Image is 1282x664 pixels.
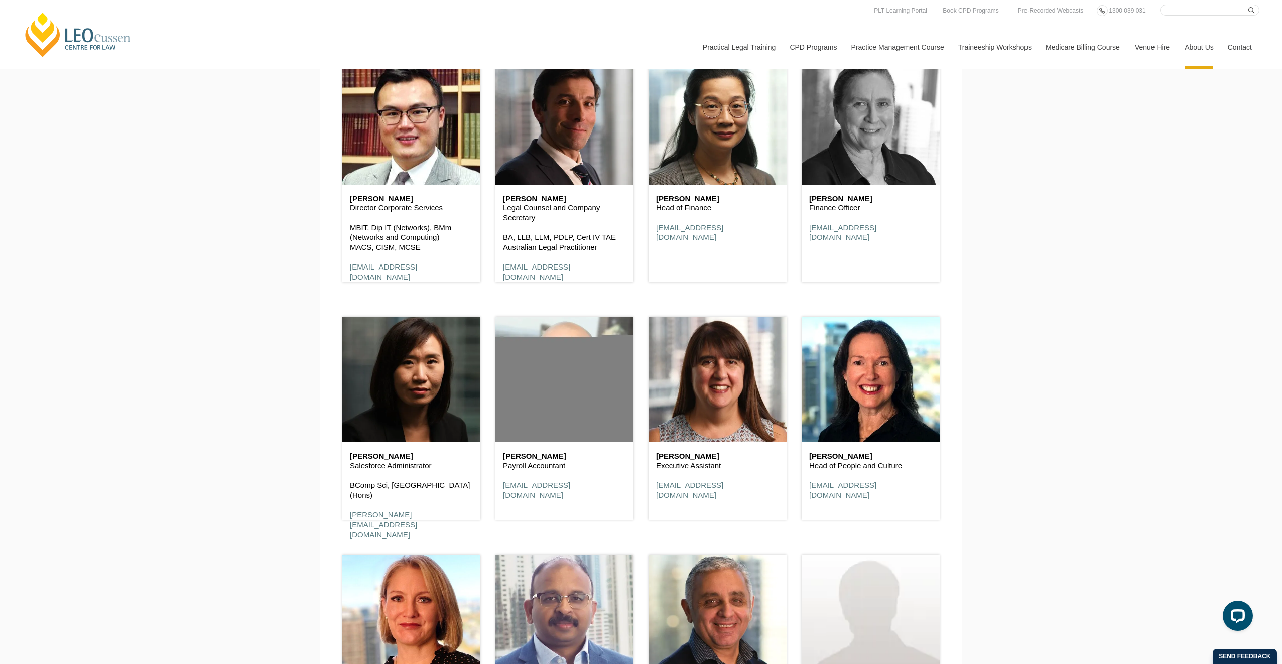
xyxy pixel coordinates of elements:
p: Head of People and Culture [809,461,932,471]
h6: [PERSON_NAME] [350,452,473,461]
a: Medicare Billing Course [1038,26,1127,69]
span: 1300 039 031 [1109,7,1145,14]
a: [EMAIL_ADDRESS][DOMAIN_NAME] [503,481,570,499]
p: Head of Finance [656,203,779,213]
h6: [PERSON_NAME] [503,452,626,461]
iframe: LiveChat chat widget [1215,597,1257,639]
h6: [PERSON_NAME] [503,195,626,203]
a: Pre-Recorded Webcasts [1015,5,1086,16]
p: Payroll Accountant [503,461,626,471]
p: Executive Assistant [656,461,779,471]
a: Contact [1220,26,1259,69]
h6: [PERSON_NAME] [809,195,932,203]
a: Venue Hire [1127,26,1177,69]
a: [PERSON_NAME][EMAIL_ADDRESS][DOMAIN_NAME] [350,510,417,539]
a: [PERSON_NAME] Centre for Law [23,11,134,58]
a: [EMAIL_ADDRESS][DOMAIN_NAME] [656,481,723,499]
h6: [PERSON_NAME] [809,452,932,461]
a: Practice Management Course [844,26,951,69]
p: BComp Sci, [GEOGRAPHIC_DATA] (Hons) [350,480,473,500]
p: Director Corporate Services [350,203,473,213]
p: Finance Officer [809,203,932,213]
a: [EMAIL_ADDRESS][DOMAIN_NAME] [350,262,417,281]
a: Practical Legal Training [695,26,783,69]
h6: [PERSON_NAME] [656,195,779,203]
h6: [PERSON_NAME] [350,195,473,203]
p: Legal Counsel and Company Secretary [503,203,626,222]
a: [EMAIL_ADDRESS][DOMAIN_NAME] [809,481,876,499]
p: MBIT, Dip IT (Networks), BMm (Networks and Computing) MACS, CISM, MCSE [350,223,473,252]
p: BA, LLB, LLM, PDLP, Cert IV TAE Australian Legal Practitioner [503,232,626,252]
a: [EMAIL_ADDRESS][DOMAIN_NAME] [809,223,876,242]
a: [EMAIL_ADDRESS][DOMAIN_NAME] [656,223,723,242]
a: CPD Programs [782,26,843,69]
a: About Us [1177,26,1220,69]
h6: [PERSON_NAME] [656,452,779,461]
p: Salesforce Administrator [350,461,473,471]
a: Traineeship Workshops [951,26,1038,69]
a: PLT Learning Portal [871,5,930,16]
a: Book CPD Programs [940,5,1001,16]
a: [EMAIL_ADDRESS][DOMAIN_NAME] [503,262,570,281]
a: 1300 039 031 [1106,5,1148,16]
